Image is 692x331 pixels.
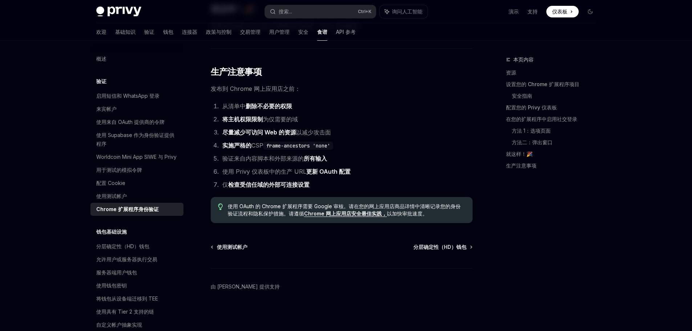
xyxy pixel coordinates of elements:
a: 钱包 [163,23,173,41]
a: 使用测试帐户 [90,190,183,203]
code: frame-ancestors 'none' [263,142,333,150]
font: 允许用户或服务器执行交易 [96,256,157,262]
font: 启用短信和 WhatsApp 登录 [96,93,159,99]
font: 方法 1：选项页面 [512,128,551,134]
font: 使用来自 OAuth 提供商的令牌 [96,119,165,125]
font: 基础知识 [115,29,135,35]
font: Ctrl [358,9,365,14]
font: 从清单中 [222,102,246,110]
font: 分层确定性（HD）钱包 [413,244,466,250]
font: +K [365,9,372,14]
a: 连接器 [182,23,197,41]
button: 搜索...Ctrl+K [265,5,376,18]
font: 安全指南 [512,93,532,99]
img: 深色标志 [96,7,141,17]
font: 欢迎 [96,29,106,35]
a: 概述 [90,52,183,65]
a: 欢迎 [96,23,106,41]
a: 服务器端用户钱包 [90,266,183,279]
a: 方法二：弹出窗口 [512,137,602,148]
a: 配置 Cookie [90,177,183,190]
svg: 提示 [218,203,223,210]
a: 资源 [506,67,602,78]
font: 配置您的 Privy 仪表板 [506,104,557,110]
a: 基础知识 [115,23,135,41]
a: 就这样！🎉 [506,148,602,160]
a: 分层确定性（HD）钱包 [90,240,183,253]
font: 连接器 [182,29,197,35]
font: 以加快审批速度。 [387,210,428,217]
a: 允许用户或服务器执行交易 [90,253,183,266]
a: 安全 [298,23,308,41]
font: 用户管理 [269,29,290,35]
a: Chrome 扩展程序身份验证 [90,203,183,216]
font: 用于测试的模拟令牌 [96,167,142,173]
a: API 参考 [336,23,356,41]
a: 使用具有 Tier 2 支持的链 [90,305,183,318]
font: 验证 [144,29,154,35]
font: Worldcoin Mini App SIWE 与 Privy [96,154,177,160]
font: 由 [PERSON_NAME] 提供支持 [211,283,280,290]
a: 将钱包从设备端迁移到 TEE [90,292,183,305]
font: 所有输入 [304,155,327,162]
font: 资源 [506,69,516,76]
a: 支持 [527,8,538,15]
a: 来宾帐户 [90,102,183,116]
a: 政策与控制 [206,23,231,41]
font: 仅 [222,181,228,188]
a: 由 [PERSON_NAME] 提供支持 [211,283,280,290]
font: 方法二：弹出窗口 [512,139,553,145]
font: 使用具有 Tier 2 支持的链 [96,308,154,315]
font: 以减少攻击面 [296,129,331,136]
font: 验证来自内容脚本和外部来源的 [222,155,304,162]
font: 生产注意事项 [211,66,262,77]
a: 仪表板 [546,6,579,17]
font: 钱包 [163,29,173,35]
a: 用于测试的模拟令牌 [90,164,183,177]
font: Chrome 扩展程序身份验证 [96,206,159,212]
font: 来宾帐户 [96,106,117,112]
font: 将钱包从设备端迁移到 TEE [96,295,158,302]
font: 为仅需要的域 [263,116,298,123]
font: 分层确定性（HD）钱包 [96,243,149,249]
font: 交易管理 [240,29,260,35]
font: 设置您的 Chrome 扩展程序项目 [506,81,579,87]
font: 发布到 Chrome 网上应用店之前： [211,85,300,92]
a: 使用 Supabase 作为身份验证提供程序 [90,129,183,150]
font: 更新 OAuth 配置 [306,168,351,175]
font: 使用钱包密钥 [96,282,127,288]
font: 在您的扩展程序中启用社交登录 [506,116,577,122]
font: 生产注意事项 [506,162,537,169]
font: 搜索... [279,8,292,15]
a: Chrome 网上应用店安全最佳实践， [304,210,387,217]
a: 启用短信和 WhatsApp 登录 [90,89,183,102]
font: 删除不必要的权限 [246,102,292,110]
font: 使用 Supabase 作为身份验证提供程序 [96,132,174,147]
font: 尽量减少可访问 Web 的资源 [222,129,296,136]
font: 食谱 [317,29,327,35]
button: 切换暗模式 [584,6,596,17]
a: 演示 [509,8,519,15]
font: 验证 [96,78,106,84]
font: 将主机权限限制 [222,116,263,123]
font: 检查受信任域的外部可连接设置 [228,181,309,188]
font: 自定义帐户抽象实现 [96,322,142,328]
font: 配置 Cookie [96,180,125,186]
font: CSP [251,142,263,149]
font: 本页内容 [513,56,534,62]
a: 方法 1：选项页面 [512,125,602,137]
font: 使用测试帐户 [217,244,247,250]
font: 仪表板 [552,8,567,15]
a: 交易管理 [240,23,260,41]
font: 安全 [298,29,308,35]
a: 食谱 [317,23,327,41]
a: 使用测试帐户 [211,243,247,251]
font: 概述 [96,56,106,62]
a: 设置您的 Chrome 扩展程序项目 [506,78,602,90]
button: 询问人工智能 [380,5,428,18]
font: 服务器端用户钱包 [96,269,137,275]
font: 就这样！🎉 [506,151,533,157]
font: 使用 Privy 仪表板中的生产 URL [222,168,306,175]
